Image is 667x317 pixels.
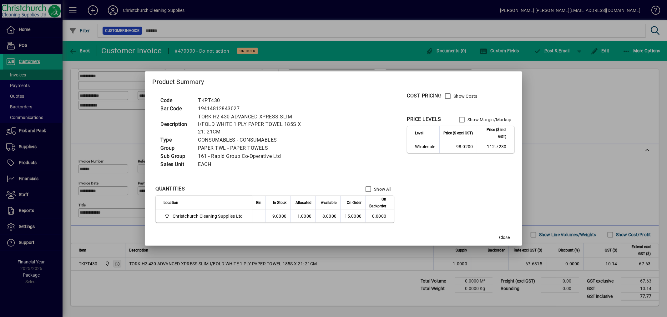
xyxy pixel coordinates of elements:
td: Sales Unit [157,160,195,169]
button: Close [495,232,515,243]
td: Group [157,144,195,152]
span: In Stock [273,199,286,206]
span: Location [164,199,178,206]
td: 112.7230 [477,140,514,153]
td: TKPT430 [195,96,309,105]
td: 8.0000 [315,210,340,222]
td: 9.0000 [265,210,290,222]
span: Christchurch Cleaning Supplies Ltd [164,212,245,220]
label: Show Margin/Markup [466,117,512,123]
span: Bin [256,199,261,206]
span: 15.0000 [345,214,362,219]
td: Code [157,96,195,105]
td: Description [157,113,195,136]
td: Type [157,136,195,144]
td: PAPER TWL - PAPER TOWELS [195,144,309,152]
span: On Backorder [369,196,386,210]
td: 98.0200 [439,140,477,153]
span: On Order [347,199,361,206]
span: Allocated [296,199,311,206]
td: CONSUMABLES - CONSUMABLES [195,136,309,144]
td: Bar Code [157,105,195,113]
span: Wholesale [415,143,435,150]
label: Show All [373,186,391,192]
span: Level [415,130,423,137]
h2: Product Summary [145,71,522,90]
span: Price ($ incl GST) [481,126,507,140]
td: 161 - Rapid Group Co-Operative Ltd [195,152,309,160]
span: Christchurch Cleaning Supplies Ltd [173,213,243,219]
td: EACH [195,160,309,169]
div: QUANTITIES [155,185,185,193]
span: Available [321,199,336,206]
span: Price ($ excl GST) [444,130,473,137]
div: COST PRICING [407,92,442,100]
td: TORK H2 430 ADVANCED XPRESS SLIM I/FOLD WHITE 1 PLY PAPER TOWEL 185S X 21: 21CM [195,113,309,136]
span: Close [499,234,510,241]
div: PRICE LEVELS [407,116,441,123]
td: 0.0000 [365,210,394,222]
label: Show Costs [452,93,478,99]
td: 19414812843027 [195,105,309,113]
td: 1.0000 [290,210,315,222]
td: Sub Group [157,152,195,160]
